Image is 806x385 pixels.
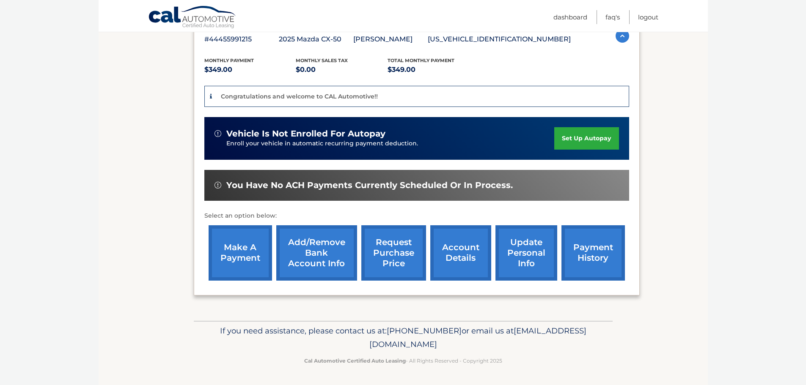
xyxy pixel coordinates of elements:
[199,356,607,365] p: - All Rights Reserved - Copyright 2025
[495,225,557,281] a: update personal info
[387,326,462,336] span: [PHONE_NUMBER]
[204,33,279,45] p: #44455991215
[296,57,348,63] span: Monthly sales Tax
[279,33,353,45] p: 2025 Mazda CX-50
[430,225,491,281] a: account details
[221,93,378,100] p: Congratulations and welcome to CAL Automotive!!
[276,225,357,281] a: Add/Remove bank account info
[605,10,620,24] a: FAQ's
[226,180,513,191] span: You have no ACH payments currently scheduled or in process.
[215,130,221,137] img: alert-white.svg
[226,139,555,148] p: Enroll your vehicle in automatic recurring payment deduction.
[304,358,406,364] strong: Cal Automotive Certified Auto Leasing
[388,64,479,76] p: $349.00
[428,33,571,45] p: [US_VEHICLE_IDENTIFICATION_NUMBER]
[561,225,625,281] a: payment history
[148,5,237,30] a: Cal Automotive
[204,64,296,76] p: $349.00
[388,57,454,63] span: Total Monthly Payment
[215,182,221,188] img: alert-white.svg
[616,29,629,43] img: accordion-active.svg
[553,10,587,24] a: Dashboard
[209,225,272,281] a: make a payment
[296,64,388,76] p: $0.00
[204,57,254,63] span: Monthly Payment
[226,128,385,139] span: vehicle is not enrolled for autopay
[638,10,658,24] a: Logout
[204,211,629,221] p: Select an option below:
[353,33,428,45] p: [PERSON_NAME]
[199,324,607,351] p: If you need assistance, please contact us at: or email us at
[554,127,619,150] a: set up autopay
[361,225,426,281] a: request purchase price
